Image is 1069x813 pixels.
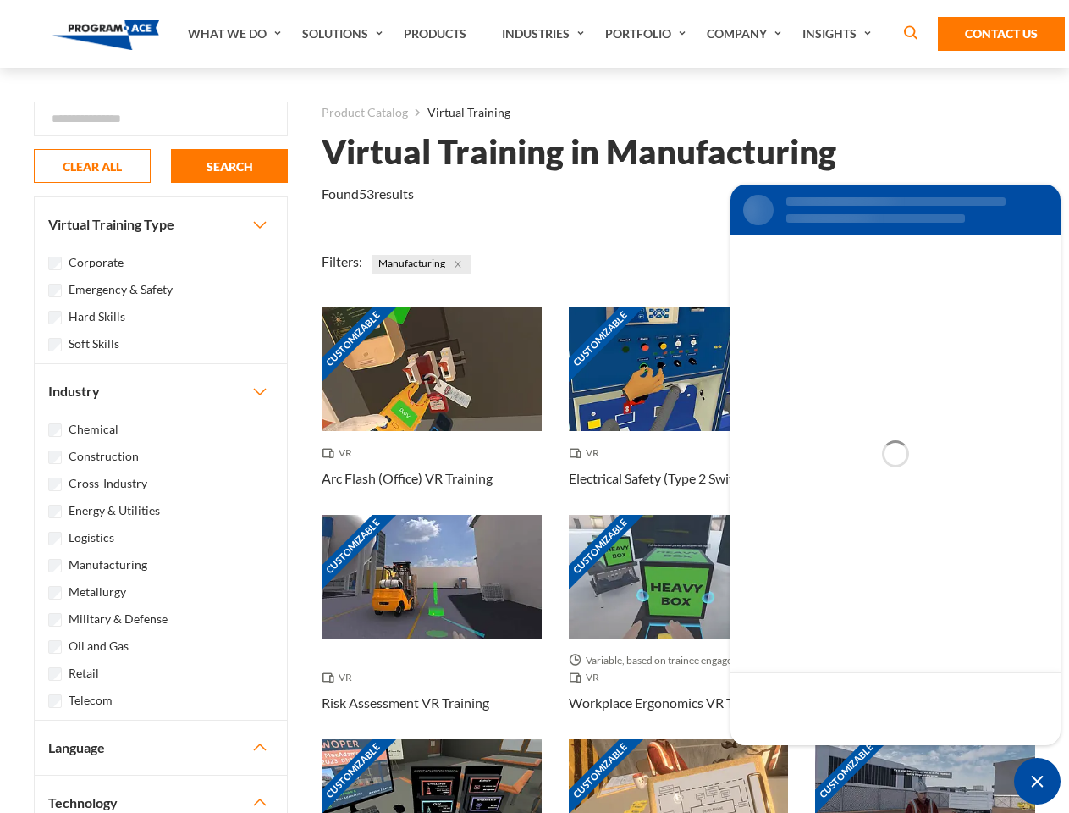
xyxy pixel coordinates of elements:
[569,445,606,462] span: VR
[48,257,62,270] input: Corporate
[69,335,119,353] label: Soft Skills
[569,468,789,489] h3: Electrical Safety (Type 2 Switchgear) VR Training
[69,447,139,466] label: Construction
[322,468,493,489] h3: Arc Flash (Office) VR Training
[569,669,606,686] span: VR
[69,528,114,547] label: Logistics
[408,102,510,124] li: Virtual Training
[322,102,408,124] a: Product Catalog
[48,667,62,681] input: Retail
[69,691,113,710] label: Telecom
[322,137,836,167] h1: Virtual Training in Manufacturing
[35,197,287,252] button: Virtual Training Type
[359,185,374,202] em: 53
[69,307,125,326] label: Hard Skills
[1014,758,1061,805] span: Minimize live chat window
[48,505,62,518] input: Energy & Utilities
[938,17,1065,51] a: Contact Us
[48,311,62,324] input: Hard Skills
[569,307,789,515] a: Customizable Thumbnail - Electrical Safety (Type 2 Switchgear) VR Training VR Electrical Safety (...
[322,307,542,515] a: Customizable Thumbnail - Arc Flash (Office) VR Training VR Arc Flash (Office) VR Training
[48,423,62,437] input: Chemical
[322,515,542,739] a: Customizable Thumbnail - Risk Assessment VR Training VR Risk Assessment VR Training
[69,664,99,683] label: Retail
[69,420,118,439] label: Chemical
[48,613,62,627] input: Military & Defense
[569,693,774,713] h3: Workplace Ergonomics VR Training
[48,284,62,297] input: Emergency & Safety
[48,559,62,572] input: Manufacturing
[322,253,362,269] span: Filters:
[322,445,359,462] span: VR
[69,280,173,299] label: Emergency & Safety
[69,253,124,272] label: Corporate
[48,586,62,600] input: Metallurgy
[372,255,471,274] span: Manufacturing
[449,255,467,274] button: Close
[34,149,151,183] button: CLEAR ALL
[69,501,160,520] label: Energy & Utilities
[35,721,287,775] button: Language
[48,640,62,654] input: Oil and Gas
[69,474,147,493] label: Cross-Industry
[322,184,414,204] p: Found results
[569,515,789,739] a: Customizable Thumbnail - Workplace Ergonomics VR Training Variable, based on trainee engagement w...
[48,478,62,491] input: Cross-Industry
[69,583,126,601] label: Metallurgy
[69,610,168,628] label: Military & Defense
[322,102,1035,124] nav: breadcrumb
[48,694,62,708] input: Telecom
[69,637,129,655] label: Oil and Gas
[1014,758,1061,805] div: Chat Widget
[726,180,1065,749] iframe: SalesIQ Chat Window
[322,693,489,713] h3: Risk Assessment VR Training
[69,556,147,574] label: Manufacturing
[35,364,287,418] button: Industry
[52,20,160,50] img: Program-Ace
[48,451,62,464] input: Construction
[322,669,359,686] span: VR
[569,652,789,669] span: Variable, based on trainee engagement with exercises.
[48,532,62,545] input: Logistics
[48,338,62,351] input: Soft Skills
